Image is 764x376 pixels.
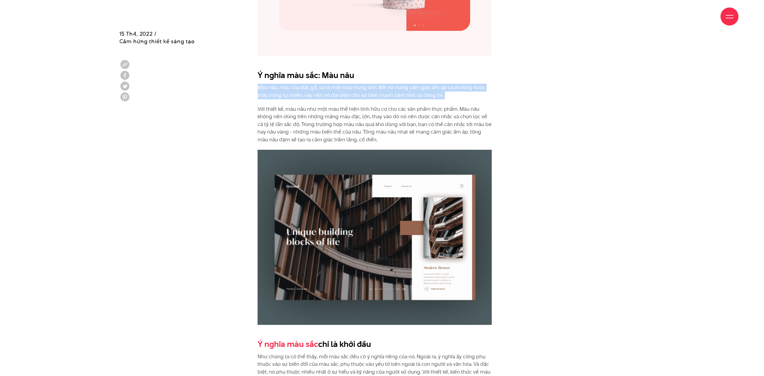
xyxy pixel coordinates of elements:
h2: chỉ là khởi đầu [258,338,492,350]
p: Với thiết kế, màu nâu như một màu thể hiện tính hữu cơ cho các sản phẩm thực phẩm. Màu nâu không ... [258,105,492,144]
span: 15 Th4, 2022 / Cảm hứng thiết kế sáng tạo [119,30,195,45]
img: y nghia mau sac va cach ung dung mau trong thiet ke [258,150,492,325]
p: Màu nâu, màu của đất, gỗ, và là một màu trung tính. Bởi nó mang cảm giác ấm áp và thường được thấ... [258,84,492,99]
a: Ý nghĩa màu sắc [258,338,318,350]
h2: Ý nghĩa màu sắc: Màu nâu [258,70,492,81]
